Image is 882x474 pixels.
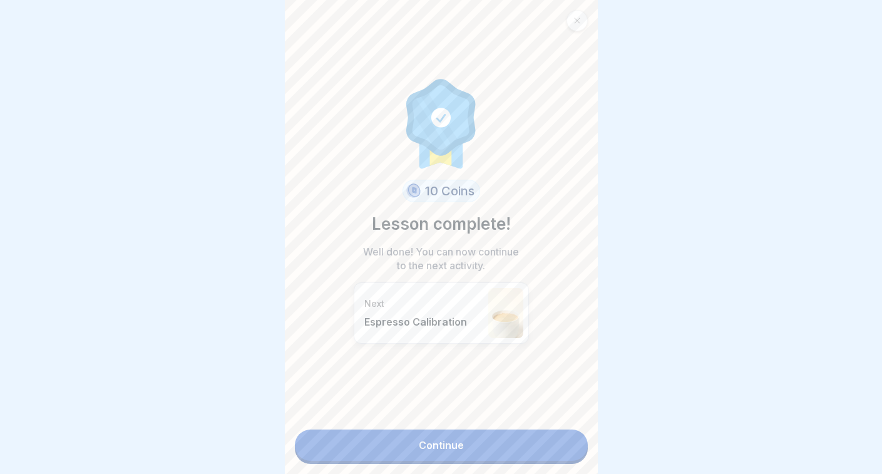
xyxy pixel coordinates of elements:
[403,180,480,202] div: 10 Coins
[360,245,523,272] p: Well done! You can now continue to the next activity.
[404,182,423,200] img: coin.svg
[364,316,482,328] p: Espresso Calibration
[295,430,588,461] a: Continue
[399,76,483,170] img: completion.svg
[364,298,482,309] p: Next
[372,212,511,236] p: Lesson complete!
